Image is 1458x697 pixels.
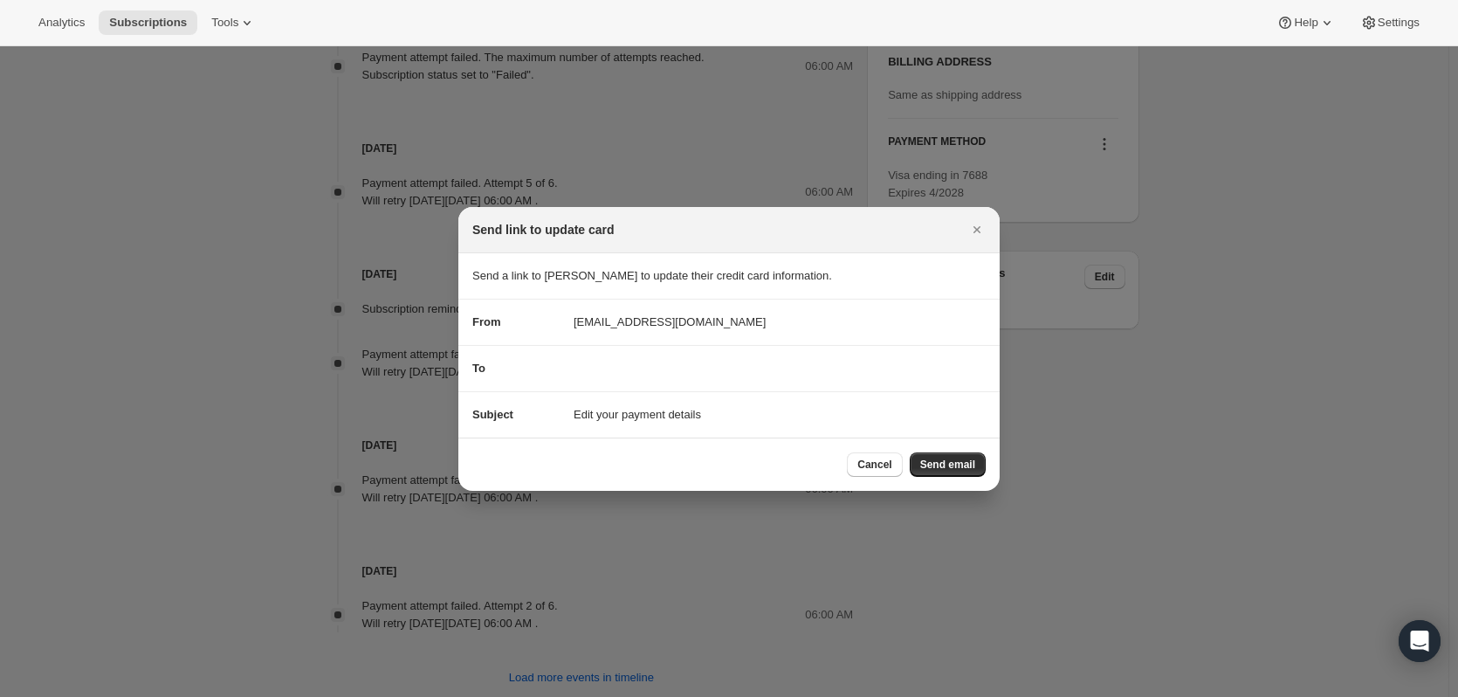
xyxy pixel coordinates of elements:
span: Subscriptions [109,16,187,30]
button: Tools [201,10,266,35]
button: Subscriptions [99,10,197,35]
button: Help [1266,10,1345,35]
span: Tools [211,16,238,30]
span: Cancel [857,458,891,472]
div: Open Intercom Messenger [1399,620,1441,662]
h2: Send link to update card [472,221,615,238]
span: Settings [1378,16,1420,30]
span: To [472,362,485,375]
span: Help [1294,16,1317,30]
p: Send a link to [PERSON_NAME] to update their credit card information. [472,267,986,285]
span: [EMAIL_ADDRESS][DOMAIN_NAME] [574,314,766,331]
button: Send email [910,452,986,477]
span: Subject [472,408,513,421]
span: Analytics [38,16,85,30]
button: Analytics [28,10,95,35]
span: Edit your payment details [574,406,701,424]
span: Send email [920,458,975,472]
button: Cancel [847,452,902,477]
button: Settings [1350,10,1430,35]
button: Close [965,217,989,242]
span: From [472,315,501,328]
